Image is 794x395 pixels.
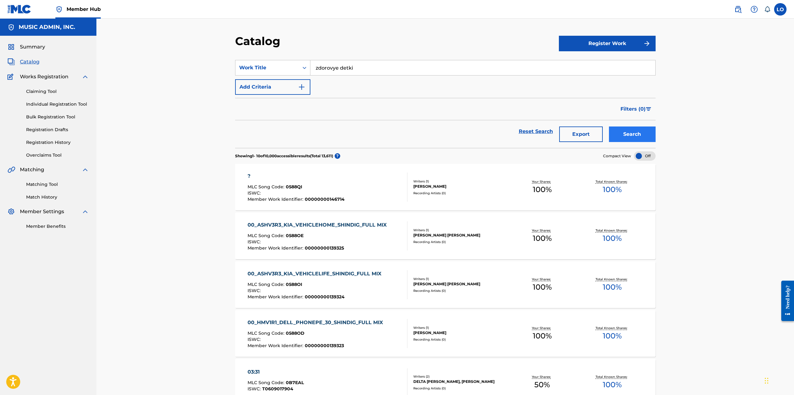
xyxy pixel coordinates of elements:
a: CatalogCatalog [7,58,39,66]
a: Matching Tool [26,181,89,188]
span: MLC Song Code : [248,184,286,190]
a: Member Benefits [26,223,89,230]
div: Writers ( 1 ) [413,325,507,330]
p: Total Known Shares: [596,179,629,184]
a: Overclaims Tool [26,152,89,158]
button: Export [559,126,603,142]
div: ? [248,172,345,180]
div: [PERSON_NAME] [413,184,507,189]
span: 100 % [533,184,552,195]
h5: MUSIC ADMIN, INC. [19,24,75,31]
span: 100 % [533,233,552,244]
div: 03:31 [248,368,304,376]
span: 100 % [603,282,622,293]
a: SummarySummary [7,43,45,51]
img: filter [646,107,651,111]
span: ISWC : [248,386,262,392]
img: Catalog [7,58,15,66]
div: Writers ( 1 ) [413,277,507,281]
p: Your Shares: [532,326,552,330]
span: T0609017904 [262,386,293,392]
span: MLC Song Code : [248,330,286,336]
p: Total Known Shares: [596,374,629,379]
span: ? [335,153,340,159]
div: Recording Artists ( 0 ) [413,337,507,342]
div: Recording Artists ( 0 ) [413,240,507,244]
span: ISWC : [248,239,262,245]
div: DELTA [PERSON_NAME], [PERSON_NAME] [413,379,507,384]
div: 00_ASHV3R3_KIA_VEHICLEHOME_SHINDIG_FULL MIX [248,221,390,229]
div: 00_ASHV3R3_KIA_VEHICLELIFE_SHINDIG_FULL MIX [248,270,384,278]
span: Member Hub [67,6,101,13]
span: Member Work Identifier : [248,343,305,348]
div: Writers ( 2 ) [413,374,507,379]
button: Search [609,126,656,142]
div: User Menu [774,3,787,16]
div: Recording Artists ( 0 ) [413,191,507,195]
span: 00000000139323 [305,343,344,348]
span: 100 % [533,282,552,293]
div: Recording Artists ( 0 ) [413,288,507,293]
span: Member Settings [20,208,64,215]
span: 0B7EAL [286,380,304,385]
div: Writers ( 1 ) [413,179,507,184]
form: Search Form [235,60,656,148]
iframe: Chat Widget [763,365,794,395]
span: ISWC : [248,288,262,293]
span: 0588QI [286,184,302,190]
div: Writers ( 1 ) [413,228,507,232]
a: 00_ASHV3R3_KIA_VEHICLEHOME_SHINDIG_FULL MIXMLC Song Code:0588OEISWC:Member Work Identifier:000000... [235,213,656,259]
div: 00_HMV1R1_DELL_PHONEPE_30_SHINDIG_FULL MIX [248,319,386,326]
img: Matching [7,166,15,173]
img: Summary [7,43,15,51]
span: 50 % [534,379,550,390]
p: Your Shares: [532,228,552,233]
a: ?MLC Song Code:0588QIISWC:Member Work Identifier:00000000146714Writers (1)[PERSON_NAME]Recording ... [235,164,656,210]
span: 0588OE [286,233,304,238]
iframe: Resource Center [777,276,794,326]
span: 00000000139324 [305,294,345,300]
img: MLC Logo [7,5,31,14]
button: Add Criteria [235,79,310,95]
a: Public Search [732,3,744,16]
p: Total Known Shares: [596,277,629,282]
div: Help [748,3,760,16]
span: 100 % [603,233,622,244]
p: Total Known Shares: [596,228,629,233]
span: Catalog [20,58,39,66]
div: [PERSON_NAME] [PERSON_NAME] [413,281,507,287]
img: Accounts [7,24,15,31]
button: Register Work [559,36,656,51]
span: Member Work Identifier : [248,196,305,202]
span: ISWC : [248,190,262,196]
p: Showing 1 - 10 of 10,000 accessible results (Total 13,611 ) [235,153,333,159]
img: 9d2ae6d4665cec9f34b9.svg [298,83,305,91]
img: Member Settings [7,208,15,215]
button: Filters (0) [617,101,656,117]
span: Member Work Identifier : [248,245,305,251]
img: f7272a7cc735f4ea7f67.svg [643,40,651,47]
span: Works Registration [20,73,68,80]
div: Notifications [764,6,770,12]
div: Work Title [239,64,295,71]
span: 100 % [603,330,622,342]
img: help [750,6,758,13]
span: Compact View [603,153,631,159]
a: 00_HMV1R1_DELL_PHONEPE_30_SHINDIG_FULL MIXMLC Song Code:0588ODISWC:Member Work Identifier:0000000... [235,310,656,357]
span: Filters ( 0 ) [620,105,646,113]
span: 0588OD [286,330,304,336]
p: Your Shares: [532,277,552,282]
div: Recording Artists ( 0 ) [413,386,507,391]
p: Your Shares: [532,179,552,184]
a: Reset Search [516,125,556,138]
span: 00000000146714 [305,196,345,202]
span: Member Work Identifier : [248,294,305,300]
h2: Catalog [235,34,283,48]
img: expand [81,208,89,215]
p: Your Shares: [532,374,552,379]
a: 00_ASHV3R3_KIA_VEHICLELIFE_SHINDIG_FULL MIXMLC Song Code:0588OIISWC:Member Work Identifier:000000... [235,261,656,308]
span: MLC Song Code : [248,380,286,385]
span: Summary [20,43,45,51]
